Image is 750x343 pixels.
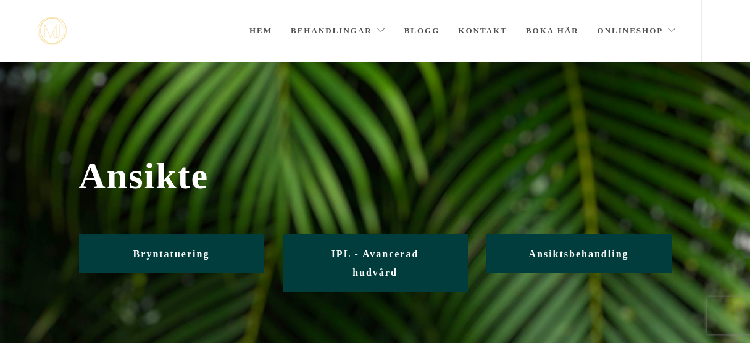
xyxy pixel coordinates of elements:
a: Ansiktsbehandling [486,234,672,273]
a: mjstudio mjstudio mjstudio [38,17,67,45]
img: mjstudio [38,17,67,45]
a: IPL - Avancerad hudvård [283,234,468,292]
span: Bryntatuering [133,249,210,259]
span: Ansikte [79,155,672,197]
span: Ansiktsbehandling [528,249,628,259]
span: IPL - Avancerad hudvård [331,249,419,278]
a: Bryntatuering [79,234,264,273]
